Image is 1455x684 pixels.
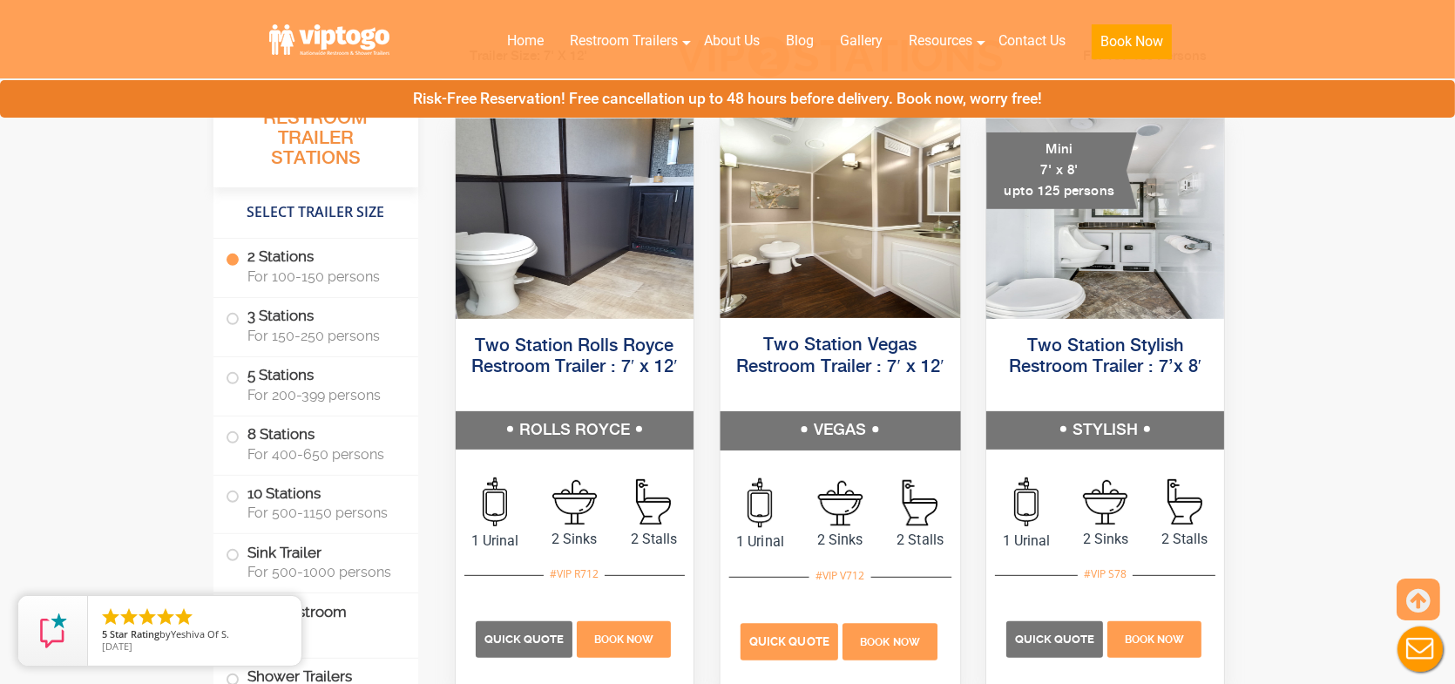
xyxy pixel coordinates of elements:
[226,416,406,471] label: 8 Stations
[100,606,121,627] li: 
[1167,479,1202,525] img: an icon of stall
[594,633,653,646] span: Book Now
[226,298,406,352] label: 3 Stations
[213,196,418,229] h4: Select Trailer Size
[102,627,107,640] span: 5
[456,411,694,450] h5: ROLLS ROYCE
[1385,614,1455,684] button: Live Chat
[544,563,605,586] div: #VIP R712
[226,357,406,411] label: 5 Stations
[102,629,288,641] span: by
[552,480,597,525] img: an icon of sink
[1015,633,1094,646] span: Quick Quote
[247,268,397,285] span: For 100-150 persons
[575,630,673,647] a: Book Now
[1092,24,1172,59] button: Book Now
[800,530,880,551] span: 2 Sinks
[1006,630,1106,647] a: Quick Quote
[247,505,397,521] span: For 500-1150 persons
[748,478,772,528] img: an icon of urinal
[494,22,557,60] a: Home
[36,613,71,648] img: Review Rating
[860,636,920,648] span: Book Now
[476,630,575,647] a: Quick Quote
[226,239,406,293] label: 2 Stations
[155,606,176,627] li: 
[137,606,158,627] li: 
[226,476,406,530] label: 10 Stations
[636,479,671,525] img: an icon of stall
[986,132,1137,209] div: Mini 7' x 8' upto 125 persons
[557,22,691,60] a: Restroom Trailers
[614,529,694,550] span: 2 Stalls
[456,119,694,319] img: Side view of two station restroom trailer with separate doors for males and females
[986,411,1224,450] h5: STYLISH
[213,83,418,187] h3: All Portable Restroom Trailer Stations
[896,22,985,60] a: Resources
[247,328,397,344] span: For 150-250 persons
[171,627,229,640] span: Yeshiva Of S.
[1066,529,1145,550] span: 2 Sinks
[985,22,1079,60] a: Contact Us
[247,387,397,403] span: For 200-399 persons
[986,531,1066,552] span: 1 Urinal
[773,22,827,60] a: Blog
[986,119,1224,319] img: A mini restroom trailer with two separate stations and separate doors for males and females
[720,116,959,318] img: Side view of two station restroom trailer with separate doors for males and females
[173,606,194,627] li: 
[102,640,132,653] span: [DATE]
[691,22,773,60] a: About Us
[735,336,944,376] a: Two Station Vegas Restroom Trailer : 7′ x 12′
[247,446,397,463] span: For 400-650 persons
[840,633,939,649] a: Book Now
[827,22,896,60] a: Gallery
[456,531,535,552] span: 1 Urinal
[741,633,841,649] a: Quick Quote
[226,534,406,588] label: Sink Trailer
[880,530,960,551] span: 2 Stalls
[1009,337,1201,376] a: Two Station Stylish Restroom Trailer : 7’x 8′
[118,606,139,627] li: 
[720,532,800,552] span: 1 Urinal
[1078,563,1133,586] div: #VIP S78
[809,565,871,587] div: #VIP V712
[535,529,614,550] span: 2 Sinks
[1014,477,1039,526] img: an icon of urinal
[471,337,678,376] a: Two Station Rolls Royce Restroom Trailer : 7′ x 12′
[1106,630,1204,647] a: Book Now
[483,477,507,526] img: an icon of urinal
[749,635,829,648] span: Quick Quote
[1079,22,1185,70] a: Book Now
[1125,633,1184,646] span: Book Now
[247,564,397,580] span: For 500-1000 persons
[903,480,937,526] img: an icon of stall
[1083,480,1127,525] img: an icon of sink
[110,627,159,640] span: Star Rating
[720,411,959,450] h5: VEGAS
[484,633,564,646] span: Quick Quote
[817,480,863,525] img: an icon of sink
[1145,529,1224,550] span: 2 Stalls
[226,593,406,653] label: ADA Restroom Trailers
